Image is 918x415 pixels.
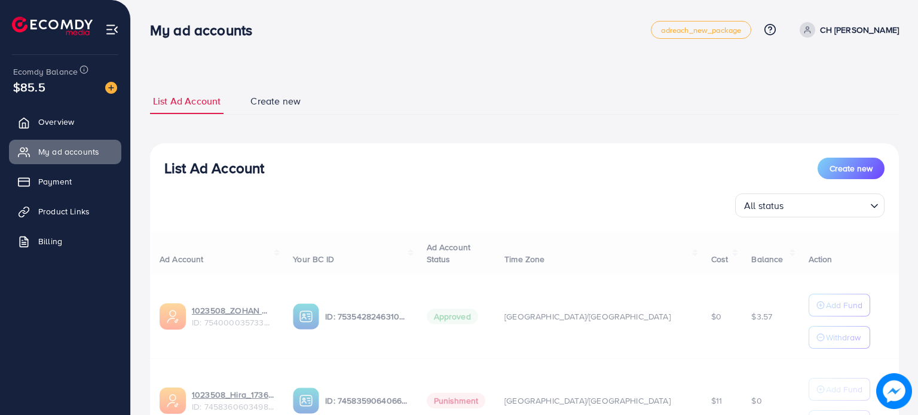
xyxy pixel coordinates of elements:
[150,21,262,39] h3: My ad accounts
[38,235,62,247] span: Billing
[9,199,121,223] a: Product Links
[250,94,301,108] span: Create new
[38,146,99,158] span: My ad accounts
[38,205,90,217] span: Product Links
[818,158,885,179] button: Create new
[9,110,121,134] a: Overview
[735,193,885,217] div: Search for option
[153,94,221,108] span: List Ad Account
[12,17,93,35] img: logo
[164,159,264,177] h3: List Ad Account
[795,22,899,38] a: CH [PERSON_NAME]
[788,195,865,214] input: Search for option
[830,162,873,174] span: Create new
[651,21,751,39] a: adreach_new_package
[9,229,121,253] a: Billing
[105,82,117,94] img: image
[38,116,74,128] span: Overview
[9,170,121,193] a: Payment
[742,197,787,214] span: All status
[13,66,78,78] span: Ecomdy Balance
[105,23,119,36] img: menu
[876,373,912,409] img: image
[9,140,121,164] a: My ad accounts
[38,176,72,187] span: Payment
[820,23,899,37] p: CH [PERSON_NAME]
[13,78,45,96] span: $85.5
[661,26,741,34] span: adreach_new_package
